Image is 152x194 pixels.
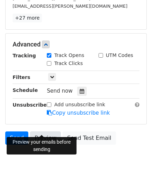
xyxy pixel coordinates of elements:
[13,41,139,48] h5: Advanced
[7,137,77,155] div: Preview your emails before sending
[13,53,36,58] strong: Tracking
[5,131,28,145] a: Send
[54,52,84,59] label: Track Opens
[47,110,110,116] a: Copy unsubscribe link
[117,160,152,194] iframe: Chat Widget
[13,102,47,108] strong: Unsubscribe
[106,52,133,59] label: UTM Codes
[47,88,73,94] span: Send now
[30,131,61,145] a: Preview
[54,60,83,67] label: Track Clicks
[13,14,42,22] a: +27 more
[13,87,38,93] strong: Schedule
[54,101,105,108] label: Add unsubscribe link
[13,74,30,80] strong: Filters
[63,131,116,145] a: Send Test Email
[13,3,128,9] small: [EMAIL_ADDRESS][PERSON_NAME][DOMAIN_NAME]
